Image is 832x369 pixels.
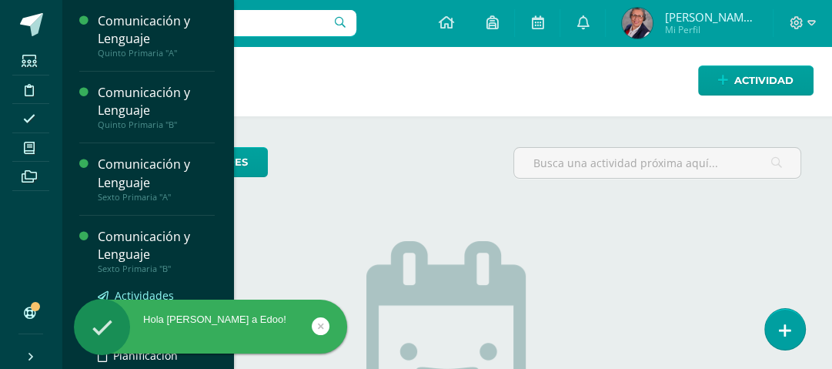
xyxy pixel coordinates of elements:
[514,148,800,178] input: Busca una actividad próxima aquí...
[664,9,757,25] span: [PERSON_NAME] [PERSON_NAME]
[98,84,215,119] div: Comunicación y Lenguaje
[98,12,215,59] a: Comunicación y LenguajeQuinto Primaria "A"
[98,287,215,304] a: Actividades
[98,228,215,274] a: Comunicación y LenguajeSexto Primaria "B"
[98,84,215,130] a: Comunicación y LenguajeQuinto Primaria "B"
[98,119,215,130] div: Quinto Primaria "B"
[98,156,215,191] div: Comunicación y Lenguaje
[115,288,174,303] span: Actividades
[98,156,215,202] a: Comunicación y LenguajeSexto Primaria "A"
[698,65,814,96] a: Actividad
[80,46,814,116] h1: Actividades
[113,348,178,363] span: Planificación
[98,48,215,59] div: Quinto Primaria "A"
[98,228,215,263] div: Comunicación y Lenguaje
[98,263,215,274] div: Sexto Primaria "B"
[74,313,347,327] div: Hola [PERSON_NAME] a Edoo!
[664,23,757,36] span: Mi Perfil
[98,192,215,203] div: Sexto Primaria "A"
[734,66,794,95] span: Actividad
[622,8,653,39] img: 0e4f1cb576da62a8f738c592ed7b153b.png
[98,12,215,48] div: Comunicación y Lenguaje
